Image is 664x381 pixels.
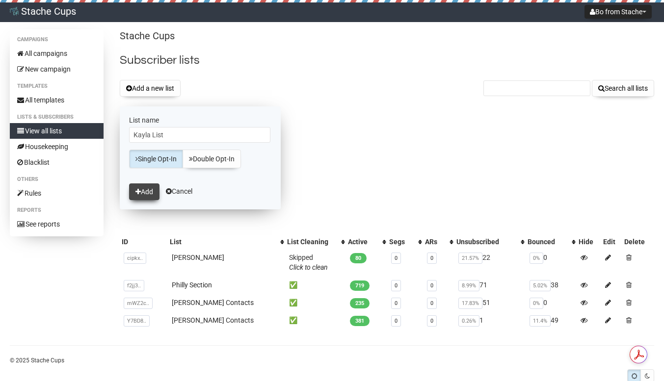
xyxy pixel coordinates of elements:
button: Search all lists [592,80,654,97]
input: The name of your new list [129,127,270,143]
td: ✅ [285,294,346,311]
div: ARs [425,237,445,247]
span: 5.02% [530,280,551,291]
td: 71 [454,276,526,294]
span: 17.83% [458,298,482,309]
div: Unsubscribed [456,237,516,247]
a: Click to clean [289,263,328,271]
span: 719 [350,280,370,291]
span: f2jj3.. [124,280,144,291]
td: ✅ [285,311,346,329]
th: Bounced: No sort applied, activate to apply an ascending sort [526,235,577,249]
img: 1.png [10,7,19,16]
span: Y7BD8.. [124,315,150,327]
span: 21.57% [458,253,482,264]
span: 0% [530,298,543,309]
div: ID [122,237,166,247]
div: List Cleaning [287,237,336,247]
span: 11.4% [530,315,551,327]
div: List [170,237,275,247]
span: Skipped [289,254,328,271]
span: 8.99% [458,280,479,291]
p: © 2025 Stache Cups [10,355,654,366]
div: Bounced [528,237,567,247]
th: Segs: No sort applied, activate to apply an ascending sort [387,235,423,249]
a: 0 [430,300,433,306]
th: Delete: No sort applied, sorting is disabled [622,235,654,249]
a: 0 [395,282,398,289]
li: Lists & subscribers [10,111,104,123]
label: List name [129,116,271,125]
span: mWZ2c.. [124,298,153,309]
h2: Subscriber lists [120,51,654,69]
span: 235 [350,298,370,308]
td: 49 [526,311,577,329]
td: 51 [454,294,526,311]
a: See reports [10,216,104,232]
th: Edit: No sort applied, sorting is disabled [601,235,622,249]
td: 1 [454,311,526,329]
td: 22 [454,249,526,276]
a: Cancel [166,187,192,195]
li: Campaigns [10,34,104,46]
a: [PERSON_NAME] Contacts [172,299,254,306]
a: All templates [10,92,104,108]
a: 0 [430,318,433,324]
span: cipkx.. [124,253,146,264]
span: 381 [350,316,370,326]
li: Others [10,174,104,185]
a: 0 [395,318,398,324]
a: 0 [430,282,433,289]
span: 0% [530,253,543,264]
td: ✅ [285,276,346,294]
a: 0 [430,255,433,261]
a: 0 [395,300,398,306]
li: Templates [10,80,104,92]
a: [PERSON_NAME] Contacts [172,316,254,324]
td: 0 [526,249,577,276]
button: Add [129,183,159,200]
th: List Cleaning: No sort applied, activate to apply an ascending sort [285,235,346,249]
span: 0.26% [458,315,479,327]
div: Hide [579,237,599,247]
a: View all lists [10,123,104,139]
a: Philly Section [172,281,212,289]
span: 80 [350,253,367,263]
li: Reports [10,204,104,216]
button: Bo from Stache [584,5,652,19]
a: All campaigns [10,46,104,61]
a: New campaign [10,61,104,77]
th: Hide: No sort applied, sorting is disabled [577,235,601,249]
td: 0 [526,294,577,311]
th: List: No sort applied, activate to apply an ascending sort [168,235,285,249]
a: Housekeeping [10,139,104,154]
td: 38 [526,276,577,294]
button: Add a new list [120,80,181,97]
p: Stache Cups [120,29,654,43]
div: Edit [603,237,620,247]
a: 0 [395,255,398,261]
a: Double Opt-In [183,150,241,168]
div: Active [348,237,377,247]
th: ARs: No sort applied, activate to apply an ascending sort [423,235,454,249]
th: ID: No sort applied, sorting is disabled [120,235,168,249]
th: Active: No sort applied, activate to apply an ascending sort [346,235,387,249]
th: Unsubscribed: No sort applied, activate to apply an ascending sort [454,235,526,249]
div: Delete [624,237,652,247]
a: [PERSON_NAME] [172,254,224,261]
a: Single Opt-In [129,150,183,168]
a: Blacklist [10,154,104,170]
div: Segs [389,237,413,247]
a: Rules [10,185,104,201]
